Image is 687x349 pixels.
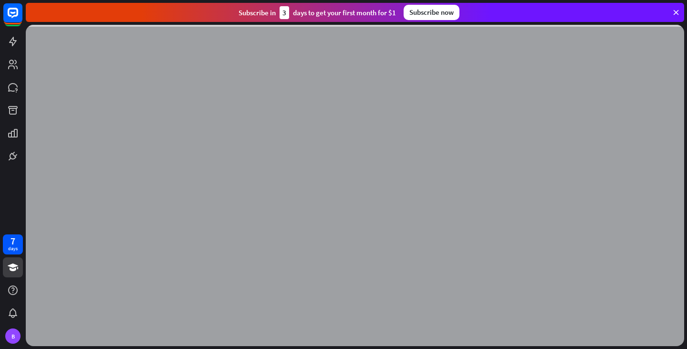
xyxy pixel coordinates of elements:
[239,6,396,19] div: Subscribe in days to get your first month for $1
[3,234,23,254] a: 7 days
[10,237,15,245] div: 7
[8,245,18,252] div: days
[404,5,459,20] div: Subscribe now
[5,328,21,344] div: B
[280,6,289,19] div: 3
